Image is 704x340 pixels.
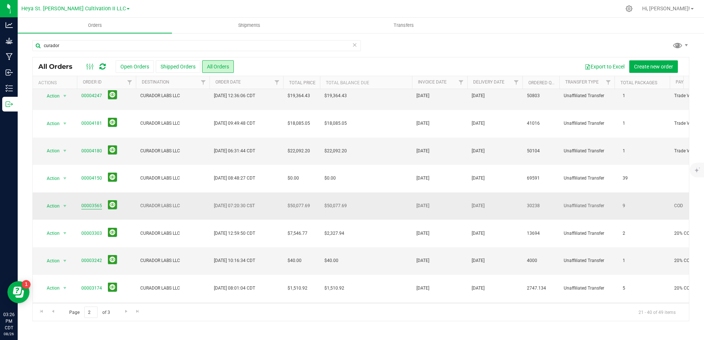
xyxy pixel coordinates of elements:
span: CURADOR LABS LLC [140,92,205,99]
span: 9 [619,201,629,211]
div: Manage settings [624,5,634,12]
a: 00004150 [81,175,102,182]
a: Filter [124,76,136,89]
span: Action [40,228,60,238]
a: 00004247 [81,92,102,99]
span: [DATE] [472,257,485,264]
span: Action [40,146,60,156]
a: 00003565 [81,202,102,209]
span: [DATE] 06:31:44 CDT [214,148,255,155]
span: Action [40,173,60,184]
button: All Orders [202,60,234,73]
span: Heya St. [PERSON_NAME] Cultivation II LLC [21,6,126,12]
span: select [60,118,70,129]
span: CURADOR LABS LLC [140,120,205,127]
a: Ordered qty [528,80,557,85]
span: $50,077.69 [288,202,310,209]
input: Search Order ID, Destination, Customer PO... [32,40,361,51]
a: 00004180 [81,148,102,155]
span: [DATE] [472,148,485,155]
span: $22,092.20 [324,148,347,155]
span: $0.00 [288,175,299,182]
a: 00003303 [81,230,102,237]
button: Export to Excel [580,60,629,73]
span: 4000 [527,257,537,264]
span: [DATE] [416,230,429,237]
span: CURADOR LABS LLC [140,285,205,292]
span: $1,510.92 [324,285,344,292]
span: Page of 3 [63,307,116,318]
span: [DATE] [472,202,485,209]
span: Unaffiliated Transfer [564,257,610,264]
a: Transfer Type [565,79,599,85]
span: select [60,91,70,101]
span: CURADOR LABS LLC [140,148,205,155]
span: Unaffiliated Transfer [564,175,610,182]
span: [DATE] [472,285,485,292]
span: [DATE] [472,92,485,99]
span: [DATE] [416,285,429,292]
span: Action [40,118,60,129]
span: 1 [619,146,629,156]
a: Go to the next page [121,307,131,316]
span: $50,077.69 [324,202,347,209]
span: 1 [619,91,629,101]
span: CURADOR LABS LLC [140,202,205,209]
span: Hi, [PERSON_NAME]! [642,6,690,11]
a: Filter [510,76,522,89]
span: Unaffiliated Transfer [564,148,610,155]
span: [DATE] 12:36:06 CDT [214,92,255,99]
inline-svg: Grow [6,37,13,45]
span: 1 [619,255,629,266]
iframe: Resource center unread badge [22,280,31,289]
span: Orders [78,22,112,29]
span: [DATE] [416,120,429,127]
span: $19,364.43 [324,92,347,99]
span: select [60,256,70,266]
span: $40.00 [324,257,338,264]
span: Unaffiliated Transfer [564,230,610,237]
span: 1 [619,118,629,129]
span: 13694 [527,230,540,237]
span: Action [40,91,60,101]
span: [DATE] 09:49:48 CDT [214,120,255,127]
span: $18,085.05 [324,120,347,127]
span: 21 - 40 of 49 items [633,307,682,318]
iframe: Resource center [7,281,29,303]
span: Unaffiliated Transfer [564,285,610,292]
span: Unaffiliated Transfer [564,120,610,127]
p: 08/26 [3,331,14,337]
span: [DATE] 08:48:27 CDT [214,175,255,182]
a: Destination [142,79,169,85]
span: [DATE] [416,92,429,99]
span: Clear [352,40,357,50]
a: Total Price [289,80,316,85]
span: select [60,146,70,156]
span: [DATE] 07:20:30 CST [214,202,255,209]
span: Shipments [228,22,270,29]
span: $7,546.77 [288,230,307,237]
span: [DATE] [472,230,485,237]
a: Total Packages [620,80,657,85]
a: Transfers [327,18,481,33]
span: [DATE] [416,175,429,182]
inline-svg: Manufacturing [6,53,13,60]
th: Total Balance Due [320,76,412,89]
span: 5 [619,283,629,294]
span: select [60,283,70,293]
span: 2 [619,228,629,239]
span: Action [40,201,60,211]
a: 00003242 [81,257,102,264]
a: 00003174 [81,285,102,292]
a: Go to the previous page [47,307,58,316]
a: Filter [271,76,283,89]
button: Open Orders [116,60,154,73]
a: Filter [197,76,210,89]
span: select [60,201,70,211]
a: Filter [455,76,467,89]
inline-svg: Analytics [6,21,13,29]
span: 30238 [527,202,540,209]
a: Shipments [172,18,326,33]
a: Go to the last page [133,307,143,316]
